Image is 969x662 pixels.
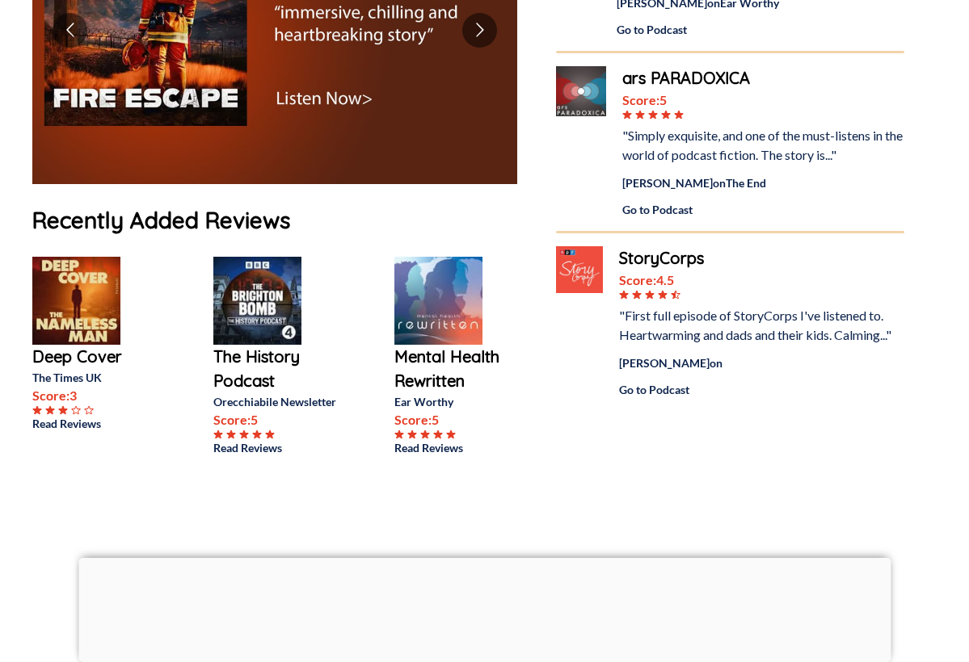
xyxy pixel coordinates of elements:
[394,257,482,345] img: Mental Health Rewritten
[622,90,904,110] div: Score: 5
[622,174,904,191] div: [PERSON_NAME] on The End
[213,410,343,429] p: Score: 5
[619,306,904,345] div: "First full episode of StoryCorps I've listened to. Heartwarming and dads and their kids. Calming...
[78,558,891,658] iframe: Advertisement
[213,439,343,456] a: Read Reviews
[32,386,162,405] p: Score: 3
[394,393,524,410] p: Ear Worthy
[622,66,904,90] a: ars PARADOXICA
[462,13,497,48] button: Go to next slide
[32,369,162,386] p: The Times UK
[394,345,524,393] a: Mental Health Rewritten
[213,393,343,410] p: Orecchiabile Newsletter
[622,201,904,218] a: Go to Podcast
[619,354,904,371] div: [PERSON_NAME] on
[394,439,524,456] a: Read Reviews
[619,270,904,290] div: Score: 4.5
[619,246,904,270] a: StoryCorps
[394,410,524,429] p: Score: 5
[32,257,120,345] img: Deep Cover
[213,257,301,345] img: The History Podcast
[617,21,904,38] a: Go to Podcast
[556,246,603,293] img: StoryCorps
[32,415,162,432] a: Read Reviews
[32,345,162,369] a: Deep Cover
[622,126,904,165] div: "Simply exquisite, and one of the must-listens in the world of podcast fiction. The story is..."
[53,13,87,48] button: Go to previous slide
[213,345,343,393] a: The History Podcast
[556,66,606,116] img: ars PARADOXICA
[32,203,524,237] h1: Recently Added Reviews
[619,381,904,398] a: Go to Podcast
